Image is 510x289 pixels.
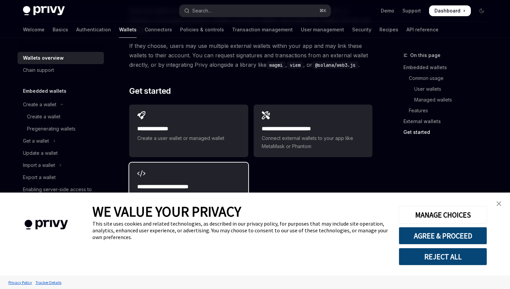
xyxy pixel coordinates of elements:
button: Toggle dark mode [476,5,487,16]
button: Open search [179,5,331,17]
a: Wallets overview [18,52,104,64]
a: Export a wallet [18,171,104,183]
a: Security [352,22,371,38]
a: Update a wallet [18,147,104,159]
a: Wallets [119,22,137,38]
img: dark logo [23,6,65,16]
a: Basics [53,22,68,38]
div: Import a wallet [23,161,55,169]
a: Connectors [145,22,172,38]
span: Get started [129,86,171,96]
a: API reference [406,22,438,38]
a: Get started [403,127,492,138]
span: ⌘ K [319,8,327,13]
a: Common usage [403,73,492,84]
a: Demo [381,7,394,14]
div: Export a wallet [23,173,56,181]
a: Managed wallets [403,94,492,105]
a: Chain support [18,64,104,76]
div: This site uses cookies and related technologies, as described in our privacy policy, for purposes... [92,220,389,240]
a: Enabling server-side access to user wallets [18,183,104,204]
span: WE VALUE YOUR PRIVACY [92,203,241,220]
a: Authentication [76,22,111,38]
button: Toggle Get a wallet section [18,135,104,147]
a: Policies & controls [180,22,224,38]
div: Enabling server-side access to user wallets [23,185,100,202]
img: company logo [10,210,82,239]
code: wagmi [266,61,285,69]
a: Embedded wallets [403,62,492,73]
button: REJECT ALL [399,248,487,265]
span: On this page [410,51,441,59]
a: Privacy Policy [7,277,34,288]
div: Chain support [23,66,54,74]
a: close banner [492,197,506,210]
button: Toggle Create a wallet section [18,98,104,111]
span: If they choose, users may use multiple external wallets within your app and may link these wallet... [129,41,372,69]
span: Create a user wallet or managed wallet [137,134,240,142]
div: Create a wallet [27,113,60,121]
div: Update a wallet [23,149,58,157]
a: User wallets [403,84,492,94]
div: Wallets overview [23,54,64,62]
a: Support [402,7,421,14]
a: Transaction management [232,22,293,38]
a: User management [301,22,344,38]
div: Get a wallet [23,137,49,145]
div: Create a wallet [23,100,56,109]
a: External wallets [403,116,492,127]
code: viem [287,61,303,69]
a: Welcome [23,22,45,38]
code: @solana/web3.js [312,61,358,69]
a: Recipes [379,22,398,38]
button: AGREE & PROCEED [399,227,487,244]
button: Toggle Import a wallet section [18,159,104,171]
img: close banner [497,201,501,206]
h5: Embedded wallets [23,87,66,95]
a: Tracker Details [34,277,63,288]
span: Dashboard [434,7,460,14]
a: Pregenerating wallets [18,123,104,135]
a: Create a wallet [18,111,104,123]
a: Dashboard [429,5,471,16]
div: Pregenerating wallets [27,125,76,133]
button: MANAGE CHOICES [399,206,487,224]
a: Features [403,105,492,116]
span: Connect external wallets to your app like MetaMask or Phantom [262,134,364,150]
div: Search... [192,7,211,15]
